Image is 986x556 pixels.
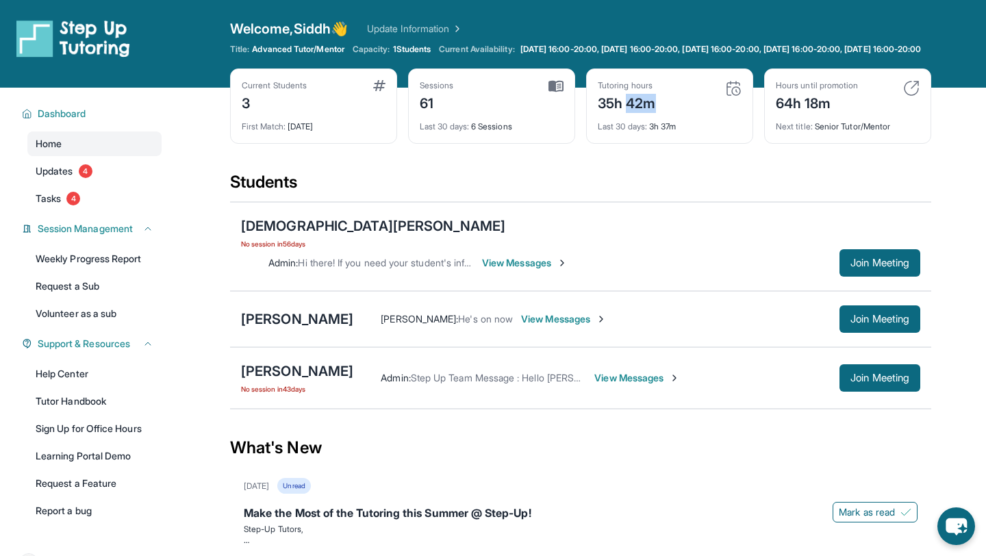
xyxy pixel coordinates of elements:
span: Support & Resources [38,337,130,351]
button: Mark as read [833,502,918,522]
div: 3 [242,91,307,113]
div: [DEMOGRAPHIC_DATA][PERSON_NAME] [241,216,505,236]
div: Senior Tutor/Mentor [776,113,920,132]
span: Last 30 days : [420,121,469,131]
a: Request a Sub [27,274,162,299]
div: [PERSON_NAME] [241,362,353,381]
span: Welcome, Siddh 👋 [230,19,348,38]
div: 64h 18m [776,91,858,113]
img: card [903,80,920,97]
span: Join Meeting [850,374,909,382]
a: Home [27,131,162,156]
div: Students [230,171,931,201]
div: What's New [230,418,931,478]
span: Join Meeting [850,259,909,267]
span: He's on now [458,313,513,325]
button: chat-button [937,507,975,545]
div: Current Students [242,80,307,91]
span: View Messages [482,256,568,270]
a: Update Information [367,22,463,36]
a: Weekly Progress Report [27,247,162,271]
a: Help Center [27,362,162,386]
a: Updates4 [27,159,162,184]
span: Title: [230,44,249,55]
img: card [373,80,385,91]
span: View Messages [521,312,607,326]
span: No session in 56 days [241,238,505,249]
button: Support & Resources [32,337,153,351]
span: Tasks [36,192,61,205]
span: [PERSON_NAME] : [381,313,458,325]
div: 6 Sessions [420,113,564,132]
div: Unread [277,478,310,494]
span: 4 [79,164,92,178]
span: Home [36,137,62,151]
div: [PERSON_NAME] [241,309,353,329]
div: [DATE] [244,481,269,492]
span: Admin : [268,257,298,268]
button: Join Meeting [839,305,920,333]
a: Volunteer as a sub [27,301,162,326]
span: [DATE] 16:00-20:00, [DATE] 16:00-20:00, [DATE] 16:00-20:00, [DATE] 16:00-20:00, [DATE] 16:00-20:00 [520,44,922,55]
a: [DATE] 16:00-20:00, [DATE] 16:00-20:00, [DATE] 16:00-20:00, [DATE] 16:00-20:00, [DATE] 16:00-20:00 [518,44,924,55]
span: Advanced Tutor/Mentor [252,44,344,55]
img: Chevron-Right [669,372,680,383]
a: Sign Up for Office Hours [27,416,162,441]
div: Hours until promotion [776,80,858,91]
img: Mark as read [900,507,911,518]
span: Mark as read [839,505,895,519]
button: Join Meeting [839,249,920,277]
button: Dashboard [32,107,153,121]
a: Request a Feature [27,471,162,496]
span: 1 Students [393,44,431,55]
img: card [548,80,564,92]
button: Join Meeting [839,364,920,392]
div: 35h 42m [598,91,656,113]
span: Last 30 days : [598,121,647,131]
span: Next title : [776,121,813,131]
span: View Messages [594,371,680,385]
img: card [725,80,742,97]
span: No session in 43 days [241,383,353,394]
p: Step-Up Tutors, [244,524,918,535]
img: logo [16,19,130,58]
span: Dashboard [38,107,86,121]
img: Chevron-Right [557,257,568,268]
a: Tutor Handbook [27,389,162,414]
span: Current Availability: [439,44,514,55]
span: Updates [36,164,73,178]
span: Admin : [381,372,410,383]
a: Report a bug [27,498,162,523]
button: Session Management [32,222,153,236]
span: Session Management [38,222,133,236]
img: Chevron Right [449,22,463,36]
span: First Match : [242,121,286,131]
a: Tasks4 [27,186,162,211]
div: 3h 37m [598,113,742,132]
img: Chevron-Right [596,314,607,325]
span: 4 [66,192,80,205]
div: Make the Most of the Tutoring this Summer @ Step-Up! [244,505,918,524]
div: Sessions [420,80,454,91]
div: Tutoring hours [598,80,656,91]
div: 61 [420,91,454,113]
div: [DATE] [242,113,385,132]
a: Learning Portal Demo [27,444,162,468]
span: Capacity: [353,44,390,55]
span: Join Meeting [850,315,909,323]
